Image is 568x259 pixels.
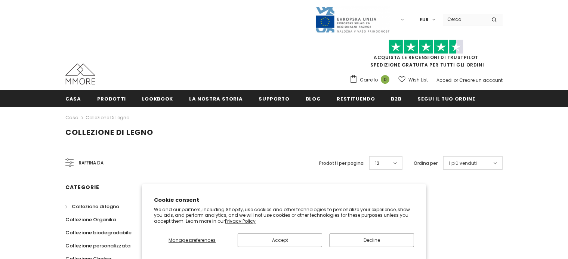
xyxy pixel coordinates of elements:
[65,216,116,223] span: Collezione Organika
[374,54,478,61] a: Acquista le recensioni di TrustPilot
[142,95,173,102] span: Lookbook
[142,90,173,107] a: Lookbook
[408,76,428,84] span: Wish List
[86,114,129,121] a: Collezione di legno
[259,95,289,102] span: supporto
[65,239,130,252] a: Collezione personalizzata
[349,43,503,68] span: SPEDIZIONE GRATUITA PER TUTTI GLI ORDINI
[436,77,453,83] a: Accedi
[381,75,389,84] span: 0
[414,160,438,167] label: Ordina per
[65,95,81,102] span: Casa
[65,200,119,213] a: Collezione di legno
[225,218,256,224] a: Privacy Policy
[315,6,390,33] img: Javni Razpis
[449,160,477,167] span: I più venduti
[306,90,321,107] a: Blog
[330,234,414,247] button: Decline
[97,90,126,107] a: Prodotti
[65,64,95,84] img: Casi MMORE
[189,90,243,107] a: La nostra storia
[398,73,428,86] a: Wish List
[315,16,390,22] a: Javni Razpis
[65,213,116,226] a: Collezione Organika
[65,113,78,122] a: Casa
[259,90,289,107] a: supporto
[65,242,130,249] span: Collezione personalizzata
[360,76,378,84] span: Carrello
[238,234,322,247] button: Accept
[189,95,243,102] span: La nostra storia
[65,90,81,107] a: Casa
[459,77,503,83] a: Creare un account
[306,95,321,102] span: Blog
[391,90,401,107] a: B2B
[417,90,475,107] a: Segui il tuo ordine
[375,160,379,167] span: 12
[337,90,375,107] a: Restituendo
[65,229,132,236] span: Collezione biodegradabile
[454,77,458,83] span: or
[97,95,126,102] span: Prodotti
[420,16,429,24] span: EUR
[337,95,375,102] span: Restituendo
[65,127,153,138] span: Collezione di legno
[154,207,414,224] p: We and our partners, including Shopify, use cookies and other technologies to personalize your ex...
[319,160,364,167] label: Prodotti per pagina
[417,95,475,102] span: Segui il tuo ordine
[79,159,104,167] span: Raffina da
[154,234,230,247] button: Manage preferences
[349,74,393,86] a: Carrello 0
[443,14,486,25] input: Search Site
[154,196,414,204] h2: Cookie consent
[65,226,132,239] a: Collezione biodegradabile
[72,203,119,210] span: Collezione di legno
[169,237,216,243] span: Manage preferences
[65,184,99,191] span: Categorie
[389,40,463,54] img: Fidati di Pilot Stars
[391,95,401,102] span: B2B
